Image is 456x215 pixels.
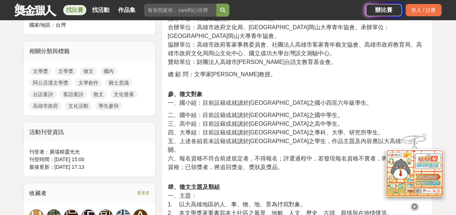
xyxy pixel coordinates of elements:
[168,71,276,77] span: 總 顧 問：文學家[PERSON_NAME]教授。
[29,163,150,171] div: 最後更新： [DATE] 17:13
[23,41,156,61] div: 相關分類與標籤
[168,184,220,190] strong: 肆、徵文主題及類組
[23,122,156,142] div: 活動刊登資訊
[29,67,52,76] a: 文學獎
[168,112,343,118] span: 二、國中組：目前設籍或就讀於[GEOGRAPHIC_DATA]之國中學生。
[56,22,66,28] span: 台灣
[89,5,112,15] a: 找活動
[168,193,196,199] span: 一、主題：
[168,138,418,153] span: 五、上述各組若未設籍或就讀於[GEOGRAPHIC_DATA]之學生，作品主題及內容應以大高雄地區有關。
[405,4,442,16] div: 登入 / 註冊
[168,42,422,56] span: 協辦單位：高雄市政府客家事務委員會、社團法人高雄市客家青年藝文協會、高雄市政府教育局、高雄市政府文化局岡山文化中心、國立成功大學台灣語文測驗中心。
[75,78,102,87] a: 文學創作
[65,102,92,110] a: 文化活動
[29,78,72,87] a: 阿公店溪文學獎
[136,189,149,197] span: 看更多
[29,102,62,110] a: 高雄市政府
[168,24,390,39] span: 合辦單位：高雄市政府文化局、[GEOGRAPHIC_DATA]岡山大專青年協會。承辦單位：[GEOGRAPHIC_DATA]岡山大專青年協會。
[168,16,277,22] span: 指導單位：高雄市政府 。
[115,5,138,15] a: 作品集
[29,156,150,163] div: 刊登時間： [DATE] 15:00
[168,91,202,97] strong: 參、徵文對象
[29,190,47,196] span: 收藏者
[29,22,56,28] span: 國家/地區：
[100,67,117,76] a: 國內
[168,129,384,136] span: 四、大專組：目前設籍或就讀於[GEOGRAPHIC_DATA]之專科、大學、研究所學生。
[144,4,216,17] input: 有長照挺你，care到心坎裡！青春出手，拍出照顧 影音徵件活動
[29,148,150,156] div: 刊登者： 廣場精靈光光
[168,59,336,65] span: 贊助單位：財團法人高雄市[PERSON_NAME]台語文教育基金會。
[168,121,343,127] span: 三、高中組：目前設籍或就讀於[GEOGRAPHIC_DATA]之高中學生。
[29,90,57,99] a: 台語童詩
[168,100,372,106] span: 一、國小組：目前設籍或就讀於[GEOGRAPHIC_DATA]之國小四至六年級學生。
[168,155,422,170] span: 六、報名資格不符合前述規定者，不得報名；評選過程中，若發現報名資格不實者，將取消參加評選資格；已領獎者，將追回獎金、獎狀及獎品。
[110,90,138,99] a: 文化發展
[80,67,97,76] a: 徵文
[95,102,122,110] a: 學生參與
[55,67,77,76] a: 文學獎
[386,149,443,197] img: d2146d9a-e6f6-4337-9592-8cefde37ba6b.png
[105,78,133,87] a: 鄉土意識
[90,90,107,99] a: 散文
[63,5,86,15] a: 找比賽
[168,201,306,207] span: 1. 以大高雄地區的人、事、物、地、景為抒寫對象。
[366,4,402,16] a: 辦比賽
[225,16,272,22] a: [DOMAIN_NAME]
[60,90,87,99] a: 客語童詩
